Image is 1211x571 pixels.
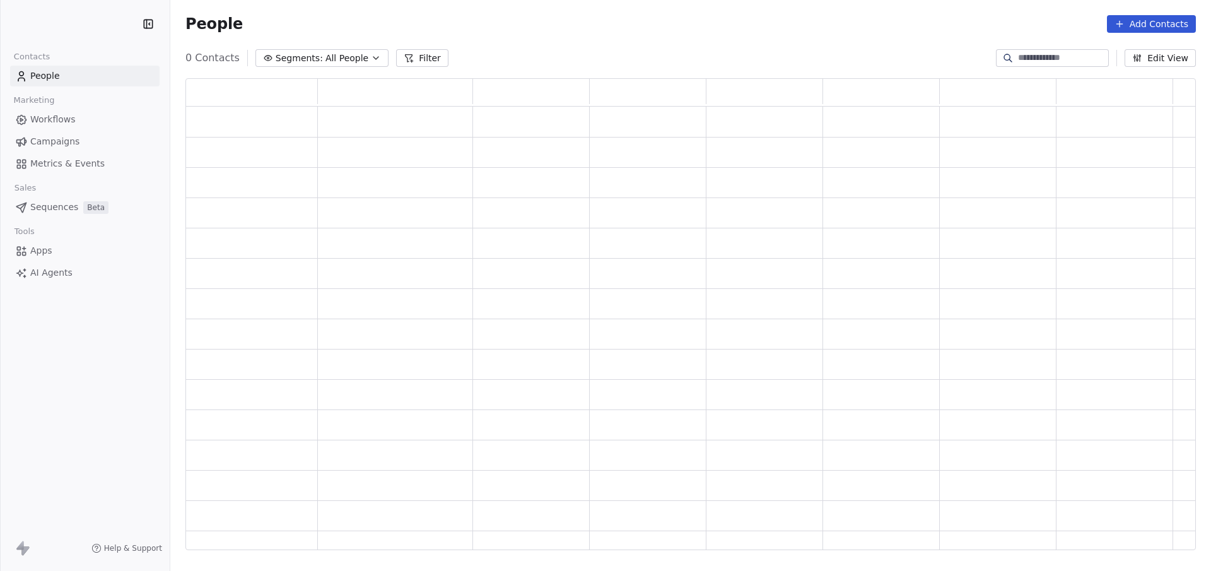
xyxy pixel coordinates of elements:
[30,201,78,214] span: Sequences
[10,109,160,130] a: Workflows
[10,153,160,174] a: Metrics & Events
[30,244,52,257] span: Apps
[9,179,42,197] span: Sales
[91,543,162,553] a: Help & Support
[10,262,160,283] a: AI Agents
[1107,15,1196,33] button: Add Contacts
[8,47,56,66] span: Contacts
[10,131,160,152] a: Campaigns
[8,91,60,110] span: Marketing
[30,266,73,280] span: AI Agents
[185,15,243,33] span: People
[10,197,160,218] a: SequencesBeta
[83,201,108,214] span: Beta
[104,543,162,553] span: Help & Support
[10,240,160,261] a: Apps
[30,135,79,148] span: Campaigns
[396,49,448,67] button: Filter
[185,50,240,66] span: 0 Contacts
[30,157,105,170] span: Metrics & Events
[9,222,40,241] span: Tools
[1125,49,1196,67] button: Edit View
[325,52,368,65] span: All People
[30,113,76,126] span: Workflows
[30,69,60,83] span: People
[10,66,160,86] a: People
[276,52,323,65] span: Segments:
